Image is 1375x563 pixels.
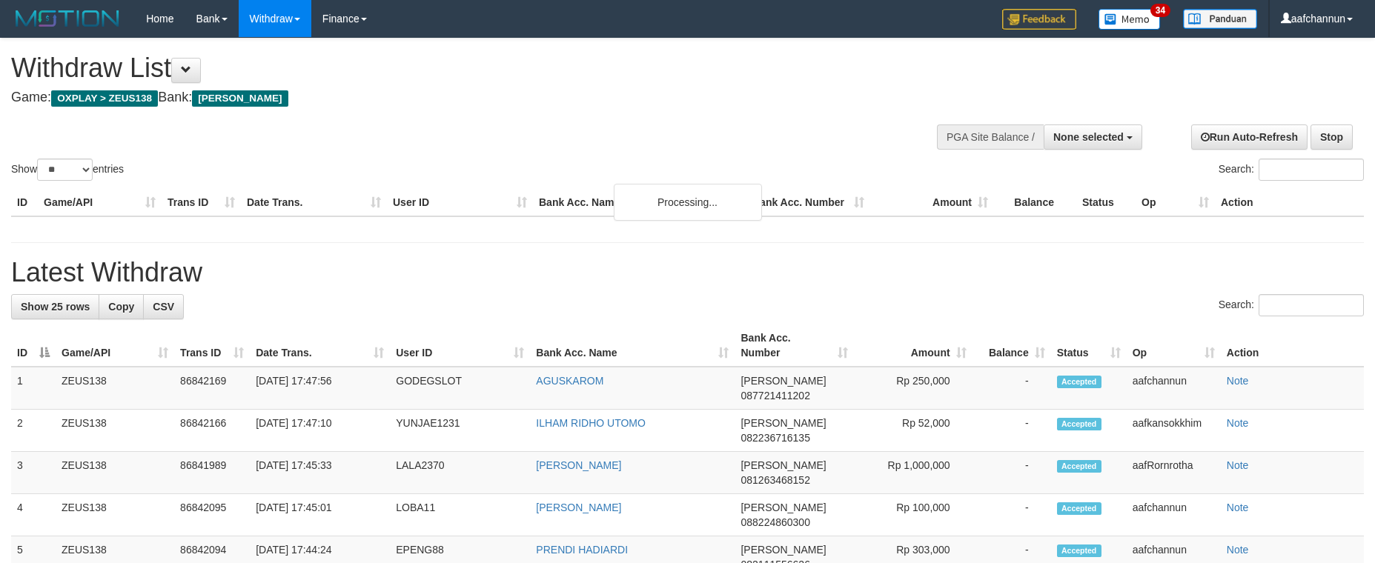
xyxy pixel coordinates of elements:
span: Accepted [1057,460,1101,473]
td: aafkansokkhim [1127,410,1221,452]
span: Copy 081263468152 to clipboard [740,474,809,486]
div: Processing... [614,184,762,221]
input: Search: [1259,159,1364,181]
h4: Game: Bank: [11,90,902,105]
td: [DATE] 17:45:33 [250,452,390,494]
label: Show entries [11,159,124,181]
td: 86842166 [174,410,250,452]
select: Showentries [37,159,93,181]
a: [PERSON_NAME] [536,502,621,513]
th: Op: activate to sort column ascending [1127,324,1221,367]
a: Run Auto-Refresh [1191,124,1308,150]
th: Bank Acc. Number: activate to sort column ascending [735,324,853,367]
th: Trans ID [162,189,241,216]
span: [PERSON_NAME] [740,375,826,387]
img: MOTION_logo.png [11,7,124,30]
th: Action [1215,189,1364,216]
th: Balance: activate to sort column ascending [973,324,1051,367]
th: Game/API [38,189,162,216]
img: panduan.png [1183,9,1257,29]
input: Search: [1259,294,1364,316]
th: Status [1076,189,1136,216]
th: Status: activate to sort column ascending [1051,324,1127,367]
td: 2 [11,410,56,452]
th: User ID [387,189,533,216]
a: Note [1227,459,1249,471]
a: ILHAM RIDHO UTOMO [536,417,646,429]
label: Search: [1219,159,1364,181]
span: Copy 088224860300 to clipboard [740,516,809,528]
th: Balance [994,189,1076,216]
span: 34 [1150,4,1170,17]
span: OXPLAY > ZEUS138 [51,90,158,107]
td: ZEUS138 [56,410,174,452]
a: Stop [1311,124,1353,150]
td: 86842095 [174,494,250,536]
td: GODEGSLOT [390,367,530,410]
span: Accepted [1057,544,1101,557]
td: - [973,452,1051,494]
span: Copy 082236716135 to clipboard [740,432,809,444]
span: Accepted [1057,502,1101,515]
td: Rp 100,000 [854,494,973,536]
td: 86842169 [174,367,250,410]
th: Bank Acc. Number [746,189,870,216]
span: Accepted [1057,376,1101,388]
h1: Latest Withdraw [11,258,1364,287]
span: Copy [108,301,134,313]
a: Note [1227,375,1249,387]
th: Action [1221,324,1364,367]
td: aafchannun [1127,494,1221,536]
span: [PERSON_NAME] [740,417,826,429]
th: Game/API: activate to sort column ascending [56,324,174,367]
td: LOBA11 [390,494,530,536]
td: LALA2370 [390,452,530,494]
label: Search: [1219,294,1364,316]
div: PGA Site Balance / [937,124,1044,150]
a: [PERSON_NAME] [536,459,621,471]
span: None selected [1053,131,1124,143]
button: None selected [1044,124,1142,150]
a: AGUSKAROM [536,375,603,387]
td: ZEUS138 [56,494,174,536]
td: 3 [11,452,56,494]
a: Copy [99,294,144,319]
span: Show 25 rows [21,301,90,313]
td: [DATE] 17:47:56 [250,367,390,410]
td: aafchannun [1127,367,1221,410]
img: Button%20Memo.svg [1099,9,1161,30]
a: Show 25 rows [11,294,99,319]
td: ZEUS138 [56,367,174,410]
a: Note [1227,417,1249,429]
th: Trans ID: activate to sort column ascending [174,324,250,367]
a: PRENDI HADIARDI [536,544,628,556]
th: ID [11,189,38,216]
th: Bank Acc. Name [533,189,746,216]
td: Rp 250,000 [854,367,973,410]
span: [PERSON_NAME] [740,459,826,471]
th: Date Trans.: activate to sort column ascending [250,324,390,367]
th: Op [1136,189,1215,216]
th: Amount [870,189,994,216]
td: 4 [11,494,56,536]
th: Amount: activate to sort column ascending [854,324,973,367]
span: Copy 087721411202 to clipboard [740,390,809,402]
a: CSV [143,294,184,319]
td: [DATE] 17:45:01 [250,494,390,536]
td: aafRornrotha [1127,452,1221,494]
td: - [973,494,1051,536]
a: Note [1227,544,1249,556]
th: Bank Acc. Name: activate to sort column ascending [530,324,735,367]
span: [PERSON_NAME] [740,544,826,556]
th: User ID: activate to sort column ascending [390,324,530,367]
span: [PERSON_NAME] [740,502,826,513]
td: - [973,410,1051,452]
span: CSV [153,301,174,313]
img: Feedback.jpg [1002,9,1076,30]
th: ID: activate to sort column descending [11,324,56,367]
td: YUNJAE1231 [390,410,530,452]
span: Accepted [1057,418,1101,430]
a: Note [1227,502,1249,513]
span: [PERSON_NAME] [192,90,288,107]
td: ZEUS138 [56,452,174,494]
